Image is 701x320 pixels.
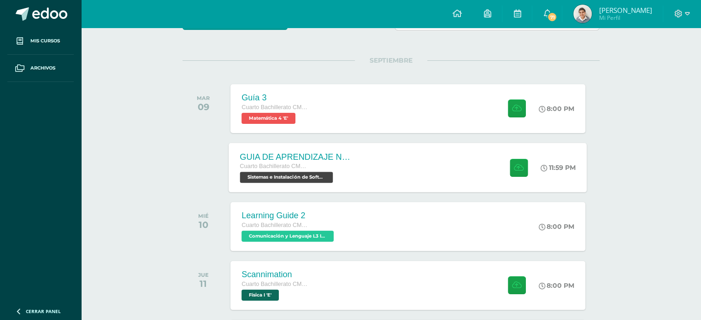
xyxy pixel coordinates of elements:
[539,105,574,113] div: 8:00 PM
[197,101,210,112] div: 09
[539,281,574,290] div: 8:00 PM
[197,95,210,101] div: MAR
[541,163,576,172] div: 11:59 PM
[242,93,311,103] div: Guía 3
[242,270,311,279] div: Scannimation
[30,37,60,45] span: Mis cursos
[242,211,336,221] div: Learning Guide 2
[242,222,311,228] span: Cuarto Bachillerato CMP Bachillerato en CCLL con Orientación en Computación
[599,6,652,15] span: [PERSON_NAME]
[242,104,311,111] span: Cuarto Bachillerato CMP Bachillerato en CCLL con Orientación en Computación
[7,28,74,55] a: Mis cursos
[198,213,209,219] div: MIÉ
[539,222,574,231] div: 8:00 PM
[240,152,352,162] div: GUIA DE APRENDIZAJE NO 3 / EJERCICIOS DE CICLOS EN PDF
[26,308,61,314] span: Cerrar panel
[198,219,209,230] div: 10
[599,14,652,22] span: Mi Perfil
[242,290,279,301] span: Física I 'E'
[355,56,427,64] span: SEPTIEMBRE
[573,5,592,23] img: b199e7968608c66cfc586761369a6d6b.png
[547,12,557,22] span: 71
[242,231,334,242] span: Comunicación y Lenguaje L3 Inglés 'E'
[198,278,209,289] div: 11
[242,113,295,124] span: Matemática 4 'E'
[198,272,209,278] div: JUE
[240,172,333,183] span: Sistemas e Instalación de Software (Desarrollo de Software) 'E'
[7,55,74,82] a: Archivos
[240,163,310,169] span: Cuarto Bachillerato CMP Bachillerato en CCLL con Orientación en Computación
[242,281,311,287] span: Cuarto Bachillerato CMP Bachillerato en CCLL con Orientación en Computación
[30,64,55,72] span: Archivos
